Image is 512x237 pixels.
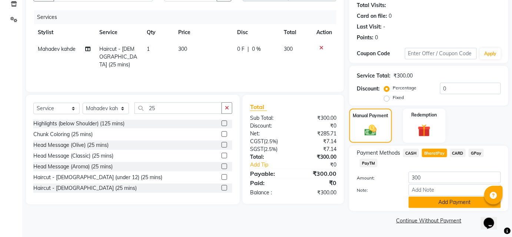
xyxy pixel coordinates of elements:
[245,138,293,145] div: ( )
[33,24,95,41] th: Stylist
[245,130,293,138] div: Net:
[95,24,143,41] th: Service
[361,124,380,138] img: _cash.svg
[245,153,293,161] div: Total:
[293,153,342,161] div: ₹300.00
[134,102,222,114] input: Search or Scan
[33,174,162,181] div: Haircut - [DEMOGRAPHIC_DATA] (under 12) (25 mins)
[383,23,385,31] div: -
[409,197,501,208] button: Add Payment
[248,45,249,53] span: |
[409,172,501,183] input: Amount
[100,46,137,68] span: Haircut - [DEMOGRAPHIC_DATA] (25 mins)
[147,46,150,52] span: 1
[174,24,233,41] th: Price
[245,189,293,197] div: Balance :
[33,120,124,128] div: Highlights (below Shoulder) (125 mins)
[393,94,404,101] label: Fixed
[480,48,501,59] button: Apply
[360,159,378,167] span: PayTM
[245,114,293,122] div: Sub Total:
[250,138,264,145] span: CGST
[405,48,477,59] input: Enter Offer / Coupon Code
[293,178,342,187] div: ₹0
[357,23,382,31] div: Last Visit:
[33,152,113,160] div: Head Message (Classic) (25 mins)
[38,46,76,52] span: Mahadev kahde
[293,138,342,145] div: ₹7.14
[245,169,293,178] div: Payable:
[142,24,174,41] th: Qty
[293,145,342,153] div: ₹7.14
[412,112,437,118] label: Redemption
[33,163,113,171] div: Head Message (Aroma) (25 mins)
[357,50,405,57] div: Coupon Code
[357,85,380,93] div: Discount:
[312,24,336,41] th: Action
[245,161,301,169] a: Add Tip
[245,122,293,130] div: Discount:
[252,45,261,53] span: 0 %
[351,217,507,225] a: Continue Without Payment
[265,146,276,152] span: 2.5%
[293,122,342,130] div: ₹0
[357,12,387,20] div: Card on file:
[351,175,403,181] label: Amount:
[469,149,484,157] span: GPay
[414,123,435,139] img: _gift.svg
[357,149,400,157] span: Payment Methods
[375,34,378,42] div: 0
[393,85,416,91] label: Percentage
[284,46,293,52] span: 300
[481,207,505,230] iframe: chat widget
[389,12,392,20] div: 0
[357,72,390,80] div: Service Total:
[301,161,342,169] div: ₹0
[179,46,187,52] span: 300
[33,131,93,138] div: Chunk Coloring (25 mins)
[450,149,466,157] span: CARD
[293,169,342,178] div: ₹300.00
[279,24,312,41] th: Total
[393,72,413,80] div: ₹300.00
[293,189,342,197] div: ₹300.00
[353,112,388,119] label: Manual Payment
[351,187,403,194] label: Note:
[265,138,276,144] span: 2.5%
[293,114,342,122] div: ₹300.00
[403,149,419,157] span: CASH
[422,149,447,157] span: BharatPay
[357,34,373,42] div: Points:
[250,103,267,111] span: Total
[293,130,342,138] div: ₹285.71
[233,24,279,41] th: Disc
[357,1,386,9] div: Total Visits:
[409,184,501,196] input: Add Note
[34,10,342,24] div: Services
[33,184,137,192] div: Haircut - [DEMOGRAPHIC_DATA] (25 mins)
[237,45,245,53] span: 0 F
[245,145,293,153] div: ( )
[33,141,109,149] div: Head Message (Olive) (25 mins)
[250,146,263,152] span: SGST
[245,178,293,187] div: Paid:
